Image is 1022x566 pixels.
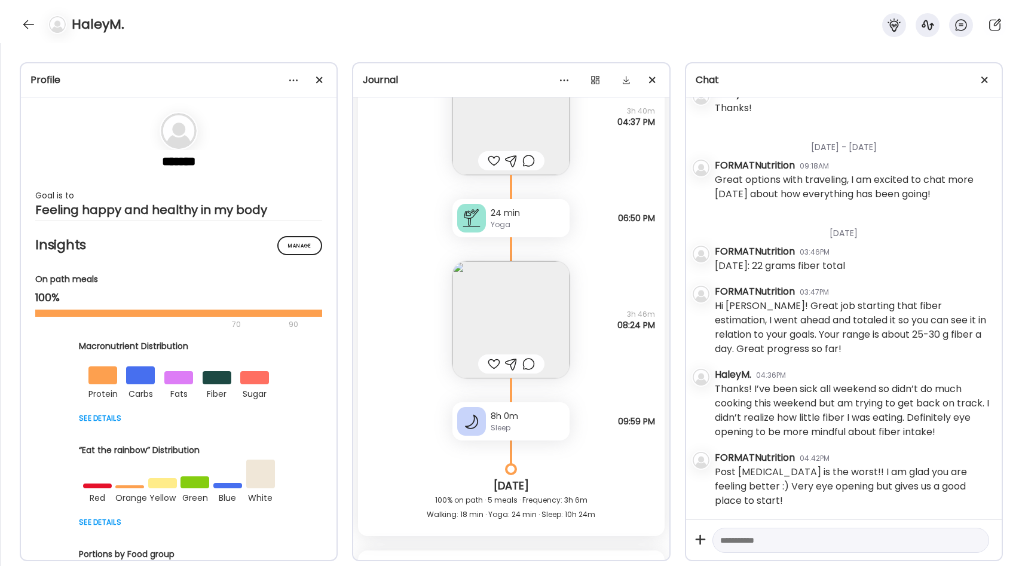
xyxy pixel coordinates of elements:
[35,273,322,286] div: On path meals
[715,127,992,158] div: [DATE] - [DATE]
[203,384,231,401] div: fiber
[715,465,992,508] div: Post [MEDICAL_DATA] is the worst!! I am glad you are feeling better :) Very eye opening but gives...
[35,188,322,203] div: Goal is to
[35,317,285,332] div: 70
[246,488,275,505] div: white
[79,444,279,457] div: “Eat the rainbow” Distribution
[800,453,830,464] div: 04:42PM
[693,452,709,469] img: bg-avatar-default.svg
[180,488,209,505] div: green
[35,236,322,254] h2: Insights
[617,117,655,127] span: 04:37 PM
[693,160,709,176] img: bg-avatar-default.svg
[452,261,570,378] img: images%2FnqEos4dlPfU1WAEMgzCZDTUbVOs2%2FbgabLjM5pAR4ZXiHPff6%2Fv9PxRW6vPOVZaVOd9Ojm_240
[30,73,327,87] div: Profile
[213,488,242,505] div: blue
[800,287,829,298] div: 03:47PM
[693,369,709,386] img: bg-avatar-default.svg
[277,236,322,255] div: Manage
[617,320,655,331] span: 08:24 PM
[491,219,565,230] div: Yoga
[617,106,655,117] span: 3h 40m
[35,203,322,217] div: Feeling happy and healthy in my body
[79,548,279,561] div: Portions by Food group
[696,73,992,87] div: Chat
[368,493,654,522] div: 100% on path · 5 meals · Frequency: 3h 6m Walking: 18 min · Yoga: 24 min · Sleep: 10h 24m
[491,207,565,219] div: 24 min
[715,101,752,115] div: Thanks!
[715,213,992,244] div: [DATE]
[715,284,795,299] div: FORMATNutrition
[35,290,322,305] div: 100%
[618,213,655,224] span: 06:50 PM
[148,488,177,505] div: yellow
[715,368,751,382] div: HaleyM.
[491,410,565,423] div: 8h 0m
[363,73,659,87] div: Journal
[126,384,155,401] div: carbs
[368,479,654,493] div: [DATE]
[240,384,269,401] div: sugar
[88,384,117,401] div: protein
[715,244,795,259] div: FORMATNutrition
[715,259,845,273] div: [DATE]: 22 grams fiber total
[715,158,795,173] div: FORMATNutrition
[800,161,829,172] div: 09:18AM
[618,416,655,427] span: 09:59 PM
[715,451,795,465] div: FORMATNutrition
[49,16,66,33] img: bg-avatar-default.svg
[715,173,992,201] div: Great options with traveling, I am excited to chat more [DATE] about how everything has been going!
[115,488,144,505] div: orange
[491,423,565,433] div: Sleep
[617,309,655,320] span: 3h 46m
[693,246,709,262] img: bg-avatar-default.svg
[287,317,299,332] div: 90
[83,488,112,505] div: red
[164,384,193,401] div: fats
[693,286,709,302] img: bg-avatar-default.svg
[715,299,992,356] div: Hi [PERSON_NAME]! Great job starting that fiber estimation, I went ahead and totaled it so you ca...
[756,370,786,381] div: 04:36PM
[800,247,830,258] div: 03:46PM
[72,15,124,34] h4: HaleyM.
[452,58,570,175] img: images%2FnqEos4dlPfU1WAEMgzCZDTUbVOs2%2FAeS3arTJj31B2t4wBYqu%2FuhUSsfDqRsbUWxYetjNR_240
[161,113,197,149] img: bg-avatar-default.svg
[79,340,279,353] div: Macronutrient Distribution
[715,382,992,439] div: Thanks! I’ve been sick all weekend so didn’t do much cooking this weekend but am trying to get ba...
